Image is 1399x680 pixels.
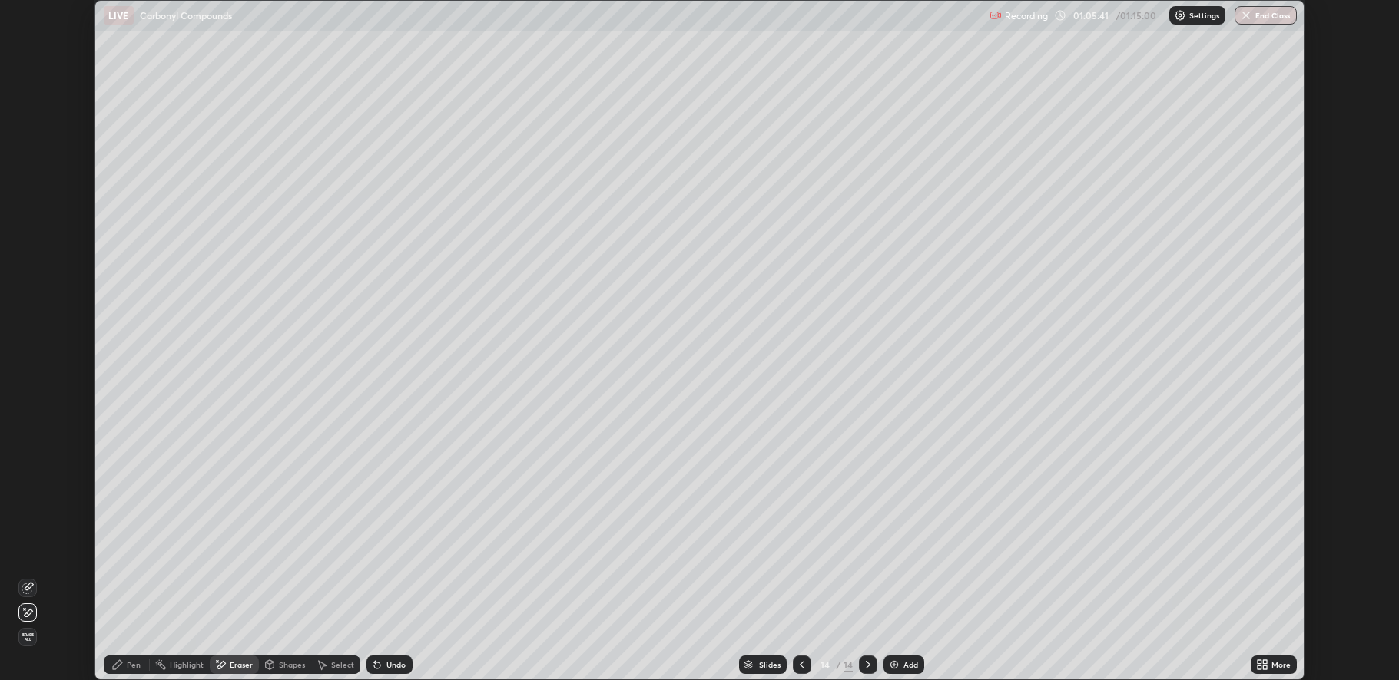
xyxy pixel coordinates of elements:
[1189,12,1219,19] p: Settings
[230,661,253,668] div: Eraser
[903,661,918,668] div: Add
[888,659,900,671] img: add-slide-button
[19,632,36,642] span: Erase all
[836,660,840,669] div: /
[279,661,305,668] div: Shapes
[817,660,833,669] div: 14
[844,658,853,672] div: 14
[1271,661,1291,668] div: More
[1235,6,1297,25] button: End Class
[1005,10,1048,21] p: Recording
[759,661,781,668] div: Slides
[140,9,232,21] p: Carbonyl Compounds
[108,9,129,21] p: LIVE
[170,661,204,668] div: Highlight
[127,661,141,668] div: Pen
[331,661,354,668] div: Select
[386,661,406,668] div: Undo
[1174,9,1186,21] img: class-settings-icons
[1240,9,1252,21] img: end-class-cross
[990,9,1002,21] img: recording.375f2c34.svg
